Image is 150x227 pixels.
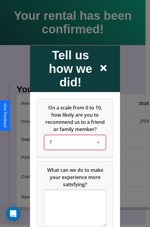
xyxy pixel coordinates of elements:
[3,103,7,128] div: Give Feedback
[44,104,106,133] h5: On a scale from 0 to 10, how likely are you to recommend us to a friend or family member?
[49,139,52,145] span: 7
[6,207,20,221] div: Open Intercom Messenger
[47,166,104,187] span: What can we do to make your experience more satisfying?
[37,99,113,157] div: On a scale from 0 to 10, how likely are you to recommend us to a friend or family member?
[45,104,106,132] span: On a scale from 0 to 10, how likely are you to recommend us to a friend or family member?
[42,48,99,89] h2: Tell us how we did!
[44,135,106,149] div: On a scale from 0 to 10, how likely are you to recommend us to a friend or family member?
